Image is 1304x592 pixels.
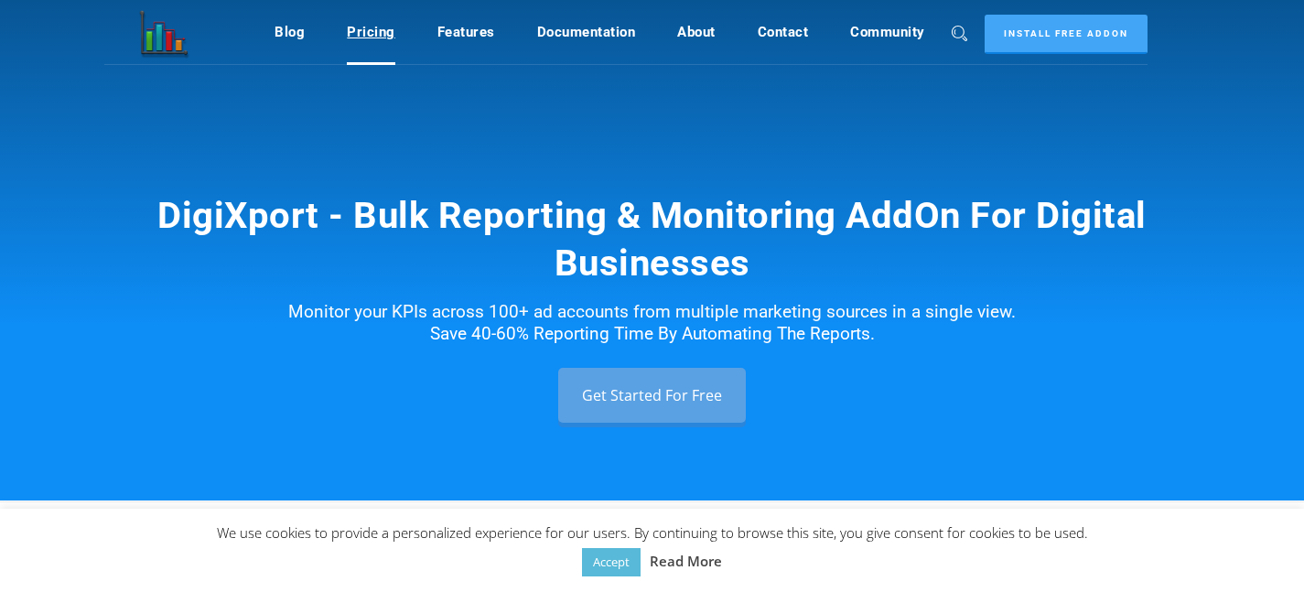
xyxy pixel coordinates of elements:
a: Read More [650,550,722,572]
span: We use cookies to provide a personalized experience for our users. By continuing to browse this s... [217,523,1088,570]
a: Features [437,15,495,49]
h1: DigiXport - Bulk Reporting & Monitoring AddOn For Digital Businesses [131,192,1174,287]
a: Get Started For Free [558,368,746,423]
iframe: Chat Widget [1212,504,1304,592]
a: Contact [758,15,809,49]
a: Community [850,15,925,49]
a: Pricing [347,15,395,49]
a: Accept [582,548,641,576]
a: Install Free Addon [985,15,1148,54]
a: Blog [275,15,305,49]
a: About [677,15,716,49]
a: Documentation [537,15,636,49]
div: Widget chat [1212,504,1304,592]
